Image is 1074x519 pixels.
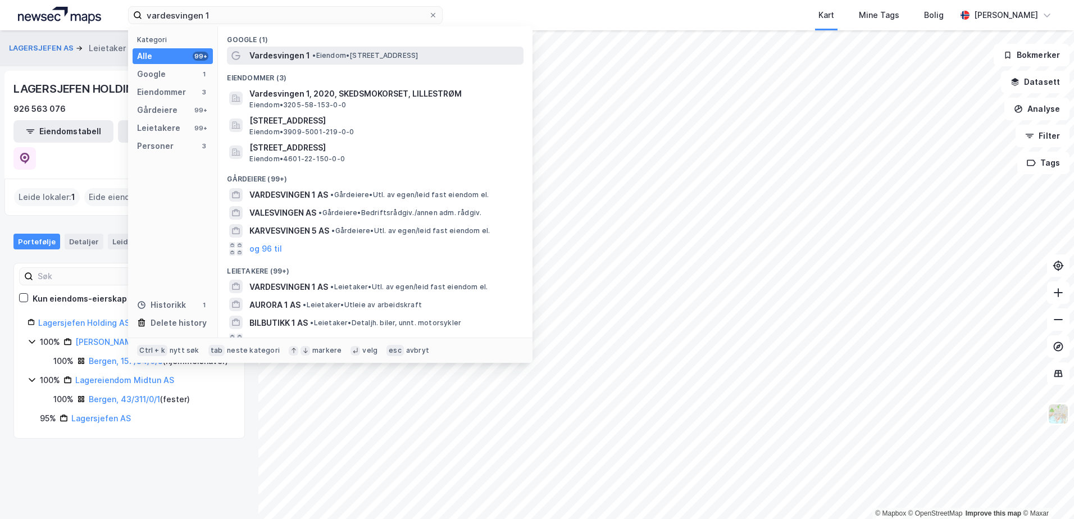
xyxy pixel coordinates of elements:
img: logo.a4113a55bc3d86da70a041830d287a7e.svg [18,7,101,24]
button: Analyse [1004,98,1070,120]
a: Lagersjefen Holding AS [38,318,130,327]
button: og 96 til [249,242,282,256]
button: Datasett [1001,71,1070,93]
span: • [330,190,334,199]
div: Leietakere [137,121,180,135]
button: LAGERSJEFEN AS [9,43,76,54]
div: 3 [199,142,208,151]
div: 100% [40,374,60,387]
div: ( hjemmelshaver ) [89,354,228,368]
div: Gårdeiere [137,103,178,117]
span: AURORA 1 AS [249,298,301,312]
div: Bolig [924,8,944,22]
span: Eiendom • 4601-22-150-0-0 [249,154,345,163]
div: 1 [199,301,208,309]
div: Eiendommer (3) [218,65,533,85]
div: 95% [40,412,56,425]
div: Leide lokaler [108,234,178,249]
div: 100% [40,335,60,349]
div: Kategori [137,35,213,44]
a: Lagersjefen AS [71,413,131,423]
a: Bergen, 157/34/0/3 [89,356,163,366]
div: Google [137,67,166,81]
div: 99+ [193,124,208,133]
button: Tags [1017,152,1070,174]
span: • [312,51,316,60]
span: Eiendom • 3205-58-153-0-0 [249,101,346,110]
div: Eiendommer [137,85,186,99]
button: og 96 til [249,334,282,347]
div: Alle [137,49,152,63]
div: 100% [53,354,74,368]
div: tab [208,345,225,356]
div: LAGERSJEFEN HOLDING AS [13,80,162,98]
div: 100% [53,393,74,406]
div: Leietakere (99+) [218,258,533,278]
input: Søk på adresse, matrikkel, gårdeiere, leietakere eller personer [142,7,429,24]
div: esc [386,345,404,356]
span: VALESVINGEN AS [249,206,316,220]
div: Google (1) [218,26,533,47]
div: markere [312,346,342,355]
span: 1 [71,190,75,204]
div: 3 [199,88,208,97]
a: [PERSON_NAME] Gate 36 AS [75,337,186,347]
div: Kontrollprogram for chat [1018,465,1074,519]
div: Mine Tags [859,8,899,22]
span: Gårdeiere • Utl. av egen/leid fast eiendom el. [330,190,489,199]
a: Mapbox [875,509,906,517]
span: Eiendom • [STREET_ADDRESS] [312,51,418,60]
span: Gårdeiere • Utl. av egen/leid fast eiendom el. [331,226,490,235]
button: Eiendomstabell [13,120,113,143]
span: • [330,283,334,291]
div: Leide lokaler : [14,188,80,206]
div: Delete history [151,316,207,330]
button: Bokmerker [994,44,1070,66]
a: Improve this map [966,509,1021,517]
button: Leietakertabell [118,120,218,143]
div: Historikk [137,298,186,312]
div: 99+ [193,106,208,115]
div: 1 [199,70,208,79]
div: [PERSON_NAME] [974,8,1038,22]
a: OpenStreetMap [908,509,963,517]
div: Gårdeiere (99+) [218,166,533,186]
span: VARDESVINGEN 1 AS [249,188,328,202]
span: • [331,226,335,235]
img: Z [1048,403,1069,425]
span: Leietaker • Utleie av arbeidskraft [303,301,422,309]
span: Gårdeiere • Bedriftsrådgiv./annen adm. rådgiv. [318,208,481,217]
div: 99+ [193,52,208,61]
span: Vardesvingen 1, 2020, SKEDSMOKORSET, LILLESTRØM [249,87,519,101]
span: [STREET_ADDRESS] [249,114,519,128]
span: BILBUTIKK 1 AS [249,316,308,330]
div: avbryt [406,346,429,355]
div: neste kategori [227,346,280,355]
div: Ctrl + k [137,345,167,356]
div: Personer [137,139,174,153]
div: Eide eiendommer : [84,188,169,206]
a: Lagereiendom Midtun AS [75,375,174,385]
div: Detaljer [65,234,103,249]
div: Leietaker [89,42,126,55]
div: ( fester ) [89,393,190,406]
span: VARDESVINGEN 1 AS [249,280,328,294]
iframe: Chat Widget [1018,465,1074,519]
a: Bergen, 43/311/0/1 [89,394,160,404]
button: Filter [1016,125,1070,147]
span: KARVESVINGEN 5 AS [249,224,329,238]
span: Eiendom • 3909-5001-219-0-0 [249,128,354,136]
span: Vardesvingen 1 [249,49,310,62]
span: • [303,301,306,309]
span: Leietaker • Utl. av egen/leid fast eiendom el. [330,283,488,292]
span: [STREET_ADDRESS] [249,141,519,154]
span: • [310,318,313,327]
div: nytt søk [170,346,199,355]
div: Kun eiendoms-eierskap [33,292,127,306]
div: 926 563 076 [13,102,66,116]
div: Portefølje [13,234,60,249]
div: velg [362,346,377,355]
div: Kart [818,8,834,22]
input: Søk [33,268,156,285]
span: • [318,208,322,217]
